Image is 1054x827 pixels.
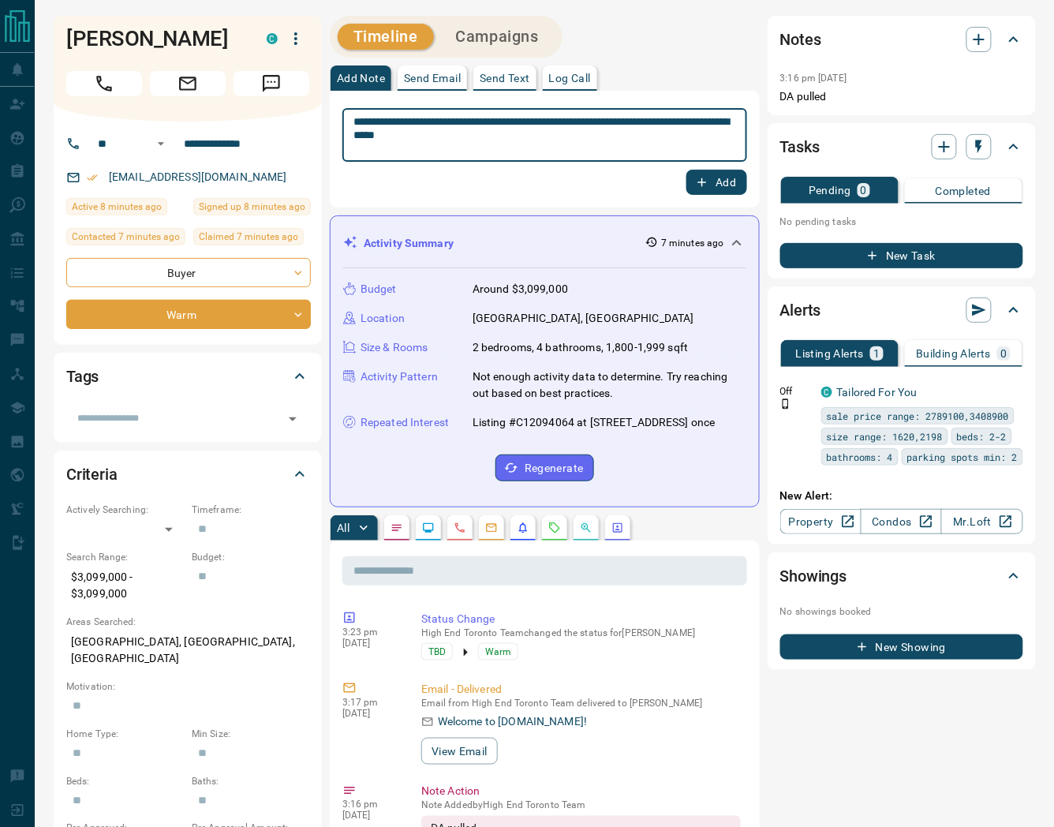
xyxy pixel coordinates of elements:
[861,185,867,196] p: 0
[941,509,1022,534] a: Mr.Loft
[517,522,529,534] svg: Listing Alerts
[199,199,305,215] span: Signed up 8 minutes ago
[72,199,162,215] span: Active 8 minutes ago
[957,428,1007,444] span: beds: 2-2
[421,784,741,800] p: Note Action
[440,24,555,50] button: Campaigns
[342,638,398,649] p: [DATE]
[780,128,1023,166] div: Tasks
[282,408,304,430] button: Open
[66,727,184,741] p: Home Type:
[192,550,309,564] p: Budget:
[780,399,791,410] svg: Push Notification Only
[421,800,741,811] p: Note Added by High End Toronto Team
[428,644,446,660] span: TBD
[267,33,278,44] div: condos.ca
[780,297,821,323] h2: Alerts
[422,522,435,534] svg: Lead Browsing Activity
[780,210,1023,234] p: No pending tasks
[337,522,349,533] p: All
[192,503,309,517] p: Timeframe:
[404,73,461,84] p: Send Email
[780,488,1023,504] p: New Alert:
[661,236,723,250] p: 7 minutes ago
[192,727,309,741] p: Min Size:
[780,21,1023,58] div: Notes
[66,26,243,51] h1: [PERSON_NAME]
[485,644,511,660] span: Warm
[837,386,918,399] a: Tailored For You
[66,300,311,329] div: Warm
[72,229,180,245] span: Contacted 7 minutes ago
[473,339,688,356] p: 2 bedrooms, 4 bathrooms, 1,800-1,999 sqft
[421,681,741,698] p: Email - Delivered
[342,708,398,719] p: [DATE]
[342,697,398,708] p: 3:17 pm
[87,172,98,183] svg: Email Verified
[361,281,397,297] p: Budget
[548,522,561,534] svg: Requests
[342,799,398,810] p: 3:16 pm
[361,414,449,431] p: Repeated Interest
[485,522,498,534] svg: Emails
[916,348,991,359] p: Building Alerts
[821,387,832,398] div: condos.ca
[473,281,568,297] p: Around $3,099,000
[473,310,694,327] p: [GEOGRAPHIC_DATA], [GEOGRAPHIC_DATA]
[66,198,185,220] div: Wed Oct 15 2025
[343,229,746,258] div: Activity Summary7 minutes ago
[796,348,865,359] p: Listing Alerts
[109,170,287,183] a: [EMAIL_ADDRESS][DOMAIN_NAME]
[780,134,820,159] h2: Tasks
[780,291,1023,329] div: Alerts
[342,627,398,638] p: 3:23 pm
[192,774,309,788] p: Baths:
[337,73,385,84] p: Add Note
[66,258,311,287] div: Buyer
[861,509,942,534] a: Condos
[827,449,893,465] span: bathrooms: 4
[780,73,847,84] p: 3:16 pm [DATE]
[438,713,587,730] p: Welcome to [DOMAIN_NAME]!
[809,185,851,196] p: Pending
[66,615,309,629] p: Areas Searched:
[780,634,1023,660] button: New Showing
[66,71,142,96] span: Call
[580,522,592,534] svg: Opportunities
[199,229,298,245] span: Claimed 7 minutes ago
[151,134,170,153] button: Open
[66,503,184,517] p: Actively Searching:
[66,774,184,788] p: Beds:
[338,24,434,50] button: Timeline
[473,369,746,402] p: Not enough activity data to determine. Try reaching out based on best practices.
[193,228,311,250] div: Wed Oct 15 2025
[827,408,1009,424] span: sale price range: 2789100,3408900
[611,522,624,534] svg: Agent Actions
[780,509,862,534] a: Property
[421,738,498,765] button: View Email
[421,627,741,638] p: High End Toronto Team changed the status for [PERSON_NAME]
[1000,348,1007,359] p: 0
[421,611,741,627] p: Status Change
[66,564,184,607] p: $3,099,000 - $3,099,000
[480,73,530,84] p: Send Text
[193,198,311,220] div: Wed Oct 15 2025
[549,73,591,84] p: Log Call
[421,698,741,709] p: Email from High End Toronto Team delivered to [PERSON_NAME]
[391,522,403,534] svg: Notes
[780,557,1023,595] div: Showings
[361,339,428,356] p: Size & Rooms
[936,185,992,196] p: Completed
[780,604,1023,619] p: No showings booked
[827,428,943,444] span: size range: 1620,2198
[66,550,184,564] p: Search Range:
[907,449,1018,465] span: parking spots min: 2
[66,679,309,694] p: Motivation:
[361,310,405,327] p: Location
[780,563,847,589] h2: Showings
[66,629,309,672] p: [GEOGRAPHIC_DATA], [GEOGRAPHIC_DATA], [GEOGRAPHIC_DATA]
[473,414,716,431] p: Listing #C12094064 at [STREET_ADDRESS] once
[66,357,309,395] div: Tags
[495,455,594,481] button: Regenerate
[454,522,466,534] svg: Calls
